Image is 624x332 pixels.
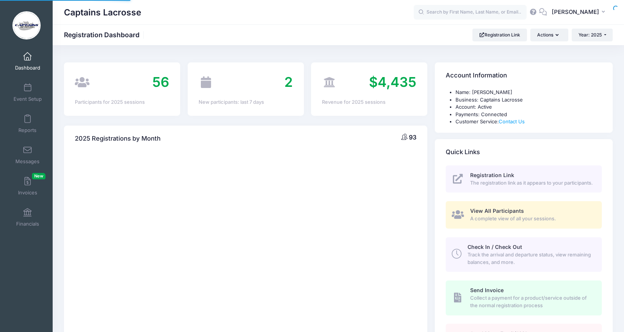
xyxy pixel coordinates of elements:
span: Reports [18,127,36,133]
span: A complete view of all your sessions. [470,215,593,223]
span: Collect a payment for a product/service outside of the normal registration process [470,294,593,309]
span: Year: 2025 [578,32,602,38]
li: Business: Captains Lacrosse [455,96,602,104]
a: Send Invoice Collect a payment for a product/service outside of the normal registration process [446,280,602,315]
a: Contact Us [499,118,525,124]
img: Captains Lacrosse [12,11,41,39]
span: New [32,173,46,179]
span: The registration link as it appears to your participants. [470,179,593,187]
a: View All Participants A complete view of all your sessions. [446,201,602,229]
span: Check In / Check Out [468,244,522,250]
span: Financials [16,221,39,227]
span: Track the arrival and departure status, view remaining balances, and more. [468,251,593,266]
button: Year: 2025 [572,29,613,41]
span: Invoices [18,189,37,196]
a: InvoicesNew [10,173,46,199]
span: [PERSON_NAME] [552,8,599,16]
span: $4,435 [369,74,416,90]
a: Check In / Check Out Track the arrival and departure status, view remaining balances, and more. [446,237,602,272]
a: Messages [10,142,46,168]
span: 93 [409,133,416,141]
li: Customer Service: [455,118,602,126]
span: Dashboard [15,65,40,71]
span: Send Invoice [470,287,504,293]
a: Reports [10,111,46,137]
h1: Captains Lacrosse [64,4,141,21]
span: 2 [284,74,293,90]
li: Payments: Connected [455,111,602,118]
a: Event Setup [10,79,46,106]
button: Actions [530,29,568,41]
li: Account: Active [455,103,602,111]
a: Financials [10,204,46,230]
span: Messages [15,158,39,165]
div: New participants: last 7 days [199,99,293,106]
button: [PERSON_NAME] [547,4,613,21]
div: Revenue for 2025 sessions [322,99,416,106]
span: 56 [152,74,169,90]
a: Registration Link The registration link as it appears to your participants. [446,165,602,193]
h1: Registration Dashboard [64,31,146,39]
span: Event Setup [14,96,42,102]
h4: 2025 Registrations by Month [75,128,161,149]
h4: Quick Links [446,141,480,163]
input: Search by First Name, Last Name, or Email... [414,5,527,20]
span: View All Participants [470,208,524,214]
a: Registration Link [472,29,527,41]
h4: Account Information [446,65,507,86]
span: Registration Link [470,172,514,178]
a: Dashboard [10,48,46,74]
div: Participants for 2025 sessions [75,99,169,106]
li: Name: [PERSON_NAME] [455,89,602,96]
